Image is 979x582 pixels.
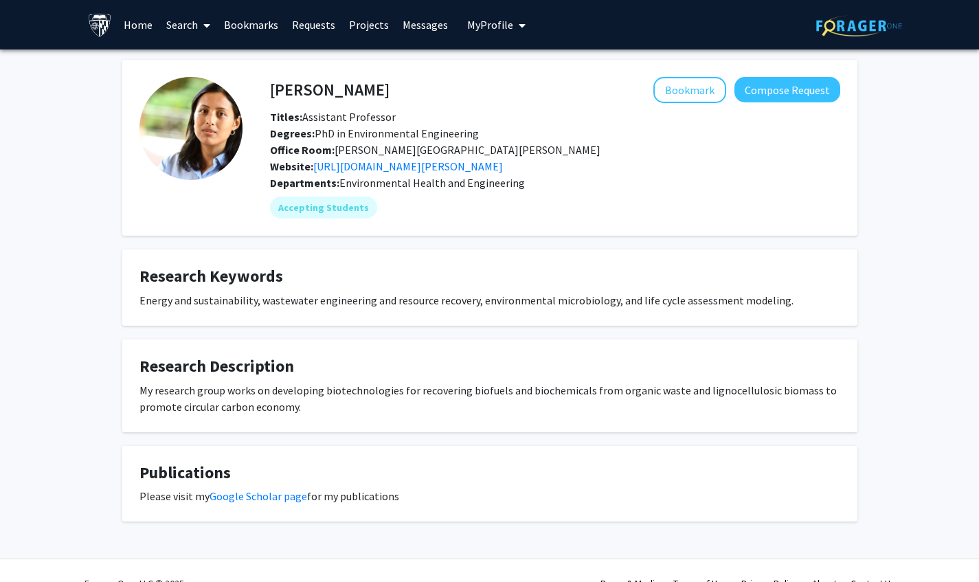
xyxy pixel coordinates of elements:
[313,159,503,173] a: Opens in a new tab
[139,488,840,504] div: Please visit my for my publications
[816,15,902,36] img: ForagerOne Logo
[139,292,840,309] div: Energy and sustainability, wastewater engineering and resource recovery, environmental microbiolo...
[270,143,335,157] b: Office Room:
[734,77,840,102] button: Compose Request to Shilva Shrestha
[270,110,396,124] span: Assistant Professor
[270,176,339,190] b: Departments:
[210,489,307,503] a: Google Scholar page
[117,1,159,49] a: Home
[339,176,525,190] span: Environmental Health and Engineering
[139,77,243,180] img: Profile Picture
[270,126,479,140] span: PhD in Environmental Engineering
[396,1,455,49] a: Messages
[139,382,840,415] div: My research group works on developing biotechnologies for recovering biofuels and biochemicals fr...
[270,110,302,124] b: Titles:
[342,1,396,49] a: Projects
[270,197,377,219] mat-chip: Accepting Students
[139,357,840,377] h4: Research Description
[270,143,600,157] span: [PERSON_NAME][GEOGRAPHIC_DATA][PERSON_NAME]
[139,267,840,287] h4: Research Keywords
[88,13,112,37] img: Johns Hopkins University Logo
[270,159,313,173] b: Website:
[139,463,840,483] h4: Publications
[467,18,513,32] span: My Profile
[653,77,726,103] button: Add Shilva Shrestha to Bookmarks
[270,126,315,140] b: Degrees:
[217,1,285,49] a: Bookmarks
[159,1,217,49] a: Search
[285,1,342,49] a: Requests
[270,77,390,102] h4: [PERSON_NAME]
[10,520,58,572] iframe: Chat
